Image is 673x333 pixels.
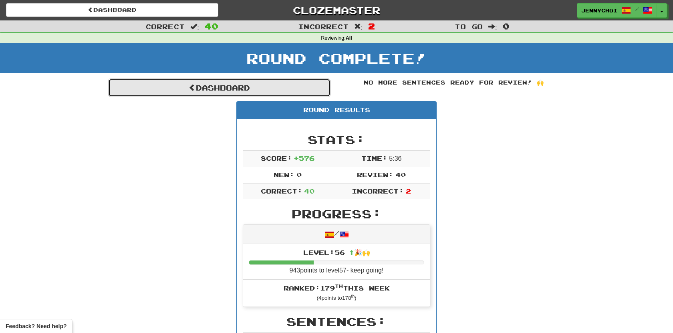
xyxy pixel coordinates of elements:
[243,244,430,280] li: 943 points to level 57 - keep going!
[243,133,430,146] h2: Stats:
[108,79,330,97] a: Dashboard
[298,22,349,30] span: Incorrect
[368,21,375,31] span: 2
[3,50,670,66] h1: Round Complete!
[274,171,294,178] span: New:
[395,171,406,178] span: 40
[455,22,483,30] span: To go
[343,79,565,87] div: No more sentences ready for review! 🙌
[304,187,314,195] span: 40
[284,284,390,292] span: Ranked: 179 this week
[357,171,393,178] span: Review:
[261,187,302,195] span: Correct:
[237,101,436,119] div: Round Results
[230,3,443,17] a: Clozemaster
[345,248,370,256] span: ⬆🎉🙌
[361,154,387,162] span: Time:
[389,155,401,162] span: 5 : 36
[351,294,355,299] sup: th
[316,295,356,301] small: ( 4 points to 178 )
[354,23,363,30] span: :
[303,248,370,256] span: Level: 56
[503,21,510,31] span: 0
[243,207,430,220] h2: Progress:
[488,23,497,30] span: :
[296,171,302,178] span: 0
[577,3,657,18] a: jennychoi /
[190,23,199,30] span: :
[243,315,430,328] h2: Sentences:
[581,7,617,14] span: jennychoi
[6,3,218,17] a: Dashboard
[335,283,343,289] sup: th
[406,187,411,195] span: 2
[352,187,404,195] span: Incorrect:
[205,21,218,31] span: 40
[346,35,352,41] strong: All
[294,154,314,162] span: + 576
[6,322,66,330] span: Open feedback widget
[261,154,292,162] span: Score:
[635,6,639,12] span: /
[145,22,185,30] span: Correct
[243,225,430,244] div: /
